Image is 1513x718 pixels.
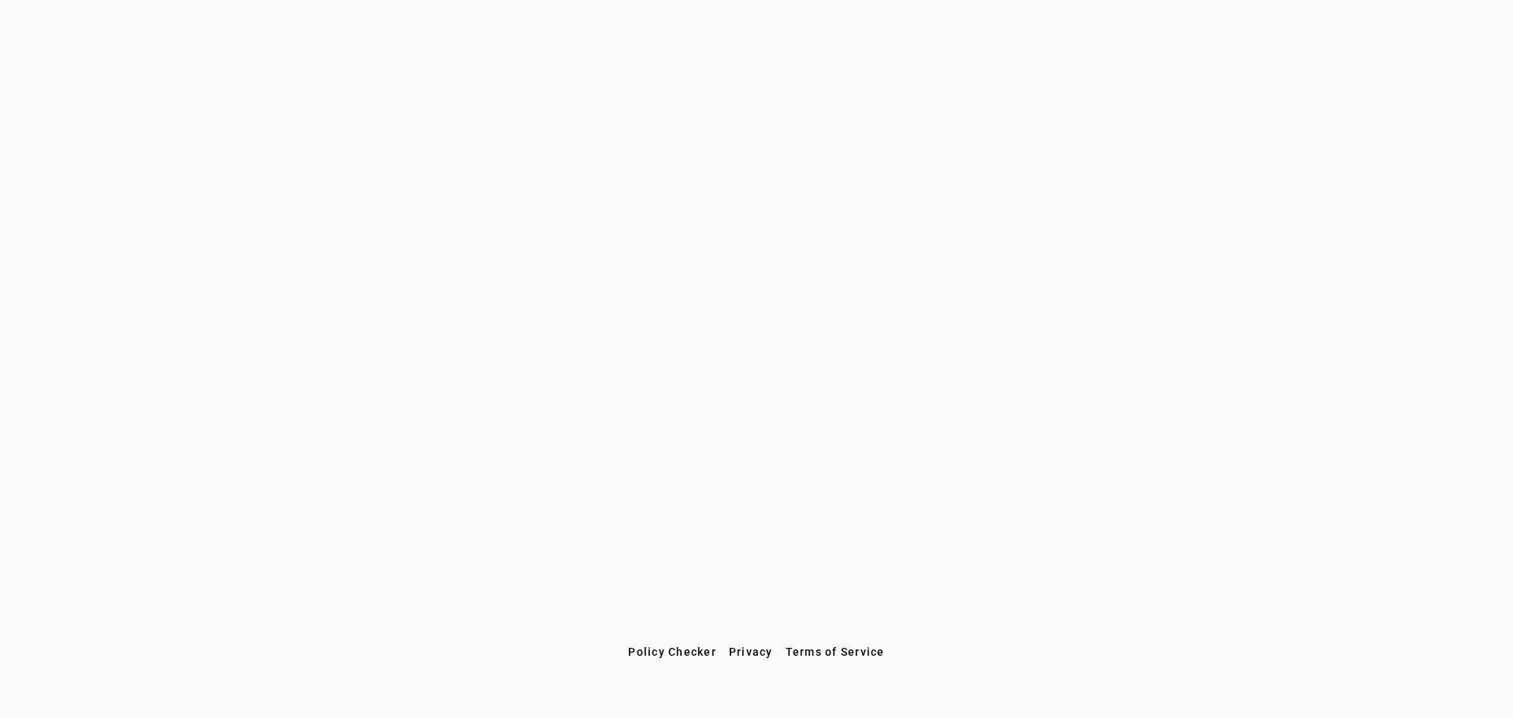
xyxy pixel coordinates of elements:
[622,638,723,666] button: Policy Checker
[786,645,885,658] span: Terms of Service
[779,638,891,666] button: Terms of Service
[729,645,773,658] span: Privacy
[628,645,716,658] span: Policy Checker
[723,638,779,666] button: Privacy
